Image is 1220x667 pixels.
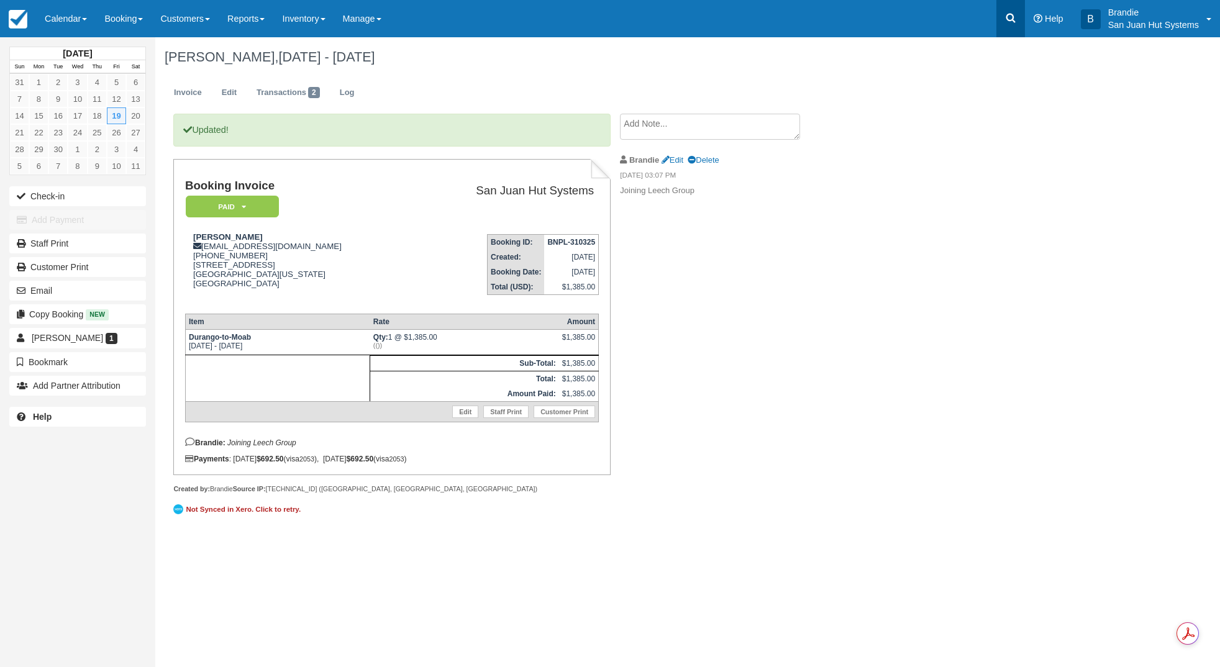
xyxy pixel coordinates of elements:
i: Help [1034,14,1042,23]
strong: $692.50 [257,455,283,463]
th: Booking ID: [488,234,545,250]
th: Fri [107,60,126,74]
a: 18 [88,107,107,124]
p: Brandie [1108,6,1199,19]
a: 23 [48,124,68,141]
th: Total: [370,371,559,387]
a: 1 [68,141,87,158]
span: Help [1045,14,1063,24]
th: Rate [370,314,559,330]
strong: [DATE] [63,48,92,58]
div: Brandie [TECHNICAL_ID] ([GEOGRAPHIC_DATA], [GEOGRAPHIC_DATA], [GEOGRAPHIC_DATA]) [173,484,610,494]
h1: Booking Invoice [185,179,413,193]
a: Staff Print [483,406,529,418]
a: 28 [10,141,29,158]
div: : [DATE] (visa ), [DATE] (visa ) [185,455,599,463]
a: 10 [68,91,87,107]
span: 1 [106,333,117,344]
div: B [1081,9,1101,29]
a: 31 [10,74,29,91]
th: Sat [126,60,145,74]
em: [DATE] 03:07 PM [620,170,829,184]
strong: Brandie: [185,438,225,447]
a: 2 [88,141,107,158]
a: Customer Print [9,257,146,277]
a: 11 [126,158,145,175]
em: Joining Leech Group [227,438,296,447]
strong: Created by: [173,485,210,492]
button: Bookmark [9,352,146,372]
a: 14 [10,107,29,124]
a: 30 [48,141,68,158]
a: 16 [48,107,68,124]
a: 21 [10,124,29,141]
a: 4 [126,141,145,158]
a: 19 [107,107,126,124]
a: 5 [107,74,126,91]
strong: [PERSON_NAME] [193,232,263,242]
th: Amount [559,314,599,330]
a: Help [9,407,146,427]
td: [DATE] [544,265,598,279]
strong: Qty [373,333,388,342]
h2: San Juan Hut Systems [418,184,594,197]
td: $1,385.00 [559,371,599,387]
th: Wed [68,60,87,74]
p: Joining Leech Group [620,185,829,197]
em: (()) [373,342,556,349]
strong: Payments [185,455,229,463]
a: 20 [126,107,145,124]
td: 1 @ $1,385.00 [370,330,559,355]
a: 15 [29,107,48,124]
a: 9 [48,91,68,107]
a: 4 [88,74,107,91]
button: Add Partner Attribution [9,376,146,396]
a: 2 [48,74,68,91]
a: Delete [688,155,719,165]
a: 9 [88,158,107,175]
a: Log [330,81,364,105]
strong: Brandie [629,155,659,165]
a: [PERSON_NAME] 1 [9,328,146,348]
b: Help [33,412,52,422]
th: Sub-Total: [370,356,559,371]
a: 8 [68,158,87,175]
th: Total (USD): [488,279,545,295]
span: [PERSON_NAME] [32,333,103,343]
a: 25 [88,124,107,141]
td: [DATE] - [DATE] [185,330,370,355]
a: 17 [68,107,87,124]
small: 2053 [299,455,314,463]
a: Edit [662,155,683,165]
a: 12 [107,91,126,107]
a: Invoice [165,81,211,105]
button: Add Payment [9,210,146,230]
strong: $692.50 [347,455,373,463]
div: $1,385.00 [562,333,595,352]
strong: Source IP: [233,485,266,492]
strong: Durango-to-Moab [189,333,251,342]
a: Paid [185,195,275,218]
th: Sun [10,60,29,74]
a: 22 [29,124,48,141]
img: checkfront-main-nav-mini-logo.png [9,10,27,29]
th: Thu [88,60,107,74]
strong: BNPL-310325 [547,238,595,247]
th: Booking Date: [488,265,545,279]
td: [DATE] [544,250,598,265]
td: $1,385.00 [559,356,599,371]
p: Updated! [173,114,610,147]
span: [DATE] - [DATE] [278,49,375,65]
a: Staff Print [9,234,146,253]
a: 6 [29,158,48,175]
a: 13 [126,91,145,107]
th: Mon [29,60,48,74]
a: Not Synced in Xero. Click to retry. [173,502,304,516]
em: Paid [186,196,279,217]
div: [EMAIL_ADDRESS][DOMAIN_NAME] [PHONE_NUMBER] [STREET_ADDRESS] [GEOGRAPHIC_DATA][US_STATE] [GEOGRAP... [185,232,413,304]
a: 3 [68,74,87,91]
a: 26 [107,124,126,141]
a: Customer Print [534,406,595,418]
th: Amount Paid: [370,386,559,402]
th: Item [185,314,370,330]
